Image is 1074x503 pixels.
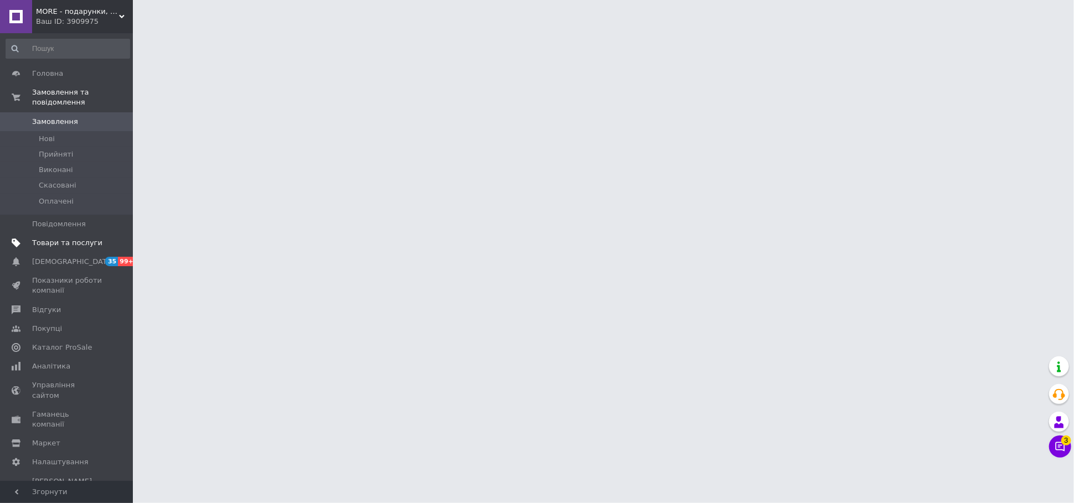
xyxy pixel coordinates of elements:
[105,257,118,266] span: 35
[32,305,61,315] span: Відгуки
[39,180,76,190] span: Скасовані
[32,257,114,267] span: [DEMOGRAPHIC_DATA]
[6,39,130,59] input: Пошук
[39,149,73,159] span: Прийняті
[39,165,73,175] span: Виконані
[118,257,136,266] span: 99+
[32,457,89,467] span: Налаштування
[32,380,102,400] span: Управління сайтом
[32,438,60,448] span: Маркет
[1061,435,1071,445] span: 3
[36,7,119,17] span: MORE - подарунки, товари для їжі з з собою
[32,409,102,429] span: Гаманець компанії
[36,17,133,27] div: Ваш ID: 3909975
[32,87,133,107] span: Замовлення та повідомлення
[39,134,55,144] span: Нові
[32,324,62,334] span: Покупці
[32,343,92,352] span: Каталог ProSale
[32,219,86,229] span: Повідомлення
[32,361,70,371] span: Аналітика
[1049,435,1071,458] button: Чат з покупцем3
[32,117,78,127] span: Замовлення
[32,238,102,248] span: Товари та послуги
[32,69,63,79] span: Головна
[39,196,74,206] span: Оплачені
[32,276,102,295] span: Показники роботи компанії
